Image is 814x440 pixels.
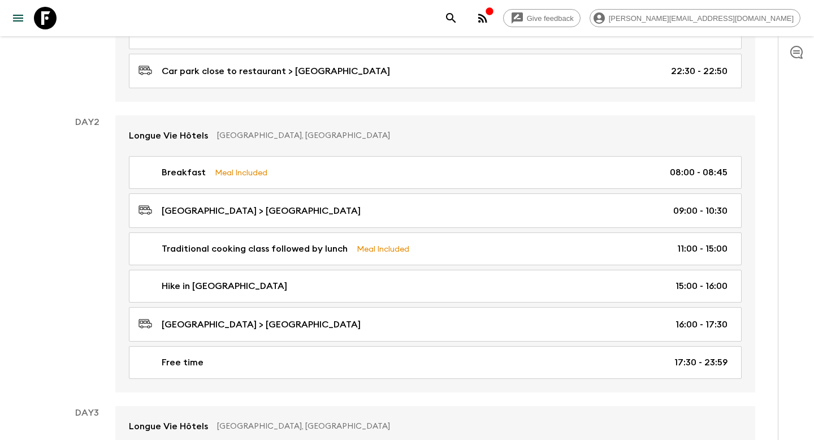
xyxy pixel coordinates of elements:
[217,130,733,141] p: [GEOGRAPHIC_DATA], [GEOGRAPHIC_DATA]
[162,279,287,293] p: Hike in [GEOGRAPHIC_DATA]
[162,242,348,256] p: Traditional cooking class followed by lunch
[129,270,742,303] a: Hike in [GEOGRAPHIC_DATA]15:00 - 16:00
[7,7,29,29] button: menu
[603,14,800,23] span: [PERSON_NAME][EMAIL_ADDRESS][DOMAIN_NAME]
[59,406,115,420] p: Day 3
[671,64,728,78] p: 22:30 - 22:50
[129,232,742,265] a: Traditional cooking class followed by lunchMeal Included11:00 - 15:00
[129,307,742,342] a: [GEOGRAPHIC_DATA] > [GEOGRAPHIC_DATA]16:00 - 17:30
[676,318,728,331] p: 16:00 - 17:30
[162,318,361,331] p: [GEOGRAPHIC_DATA] > [GEOGRAPHIC_DATA]
[162,166,206,179] p: Breakfast
[115,115,755,156] a: Longue Vie Hôtels[GEOGRAPHIC_DATA], [GEOGRAPHIC_DATA]
[129,346,742,379] a: Free time17:30 - 23:59
[129,420,208,433] p: Longue Vie Hôtels
[215,166,267,179] p: Meal Included
[673,204,728,218] p: 09:00 - 10:30
[503,9,581,27] a: Give feedback
[162,204,361,218] p: [GEOGRAPHIC_DATA] > [GEOGRAPHIC_DATA]
[59,115,115,129] p: Day 2
[674,356,728,369] p: 17:30 - 23:59
[440,7,462,29] button: search adventures
[129,129,208,143] p: Longue Vie Hôtels
[129,54,742,88] a: Car park close to restaurant > [GEOGRAPHIC_DATA]22:30 - 22:50
[162,356,203,369] p: Free time
[521,14,580,23] span: Give feedback
[590,9,800,27] div: [PERSON_NAME][EMAIL_ADDRESS][DOMAIN_NAME]
[357,243,409,255] p: Meal Included
[129,156,742,189] a: BreakfastMeal Included08:00 - 08:45
[670,166,728,179] p: 08:00 - 08:45
[129,193,742,228] a: [GEOGRAPHIC_DATA] > [GEOGRAPHIC_DATA]09:00 - 10:30
[162,64,390,78] p: Car park close to restaurant > [GEOGRAPHIC_DATA]
[676,279,728,293] p: 15:00 - 16:00
[217,421,733,432] p: [GEOGRAPHIC_DATA], [GEOGRAPHIC_DATA]
[677,242,728,256] p: 11:00 - 15:00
